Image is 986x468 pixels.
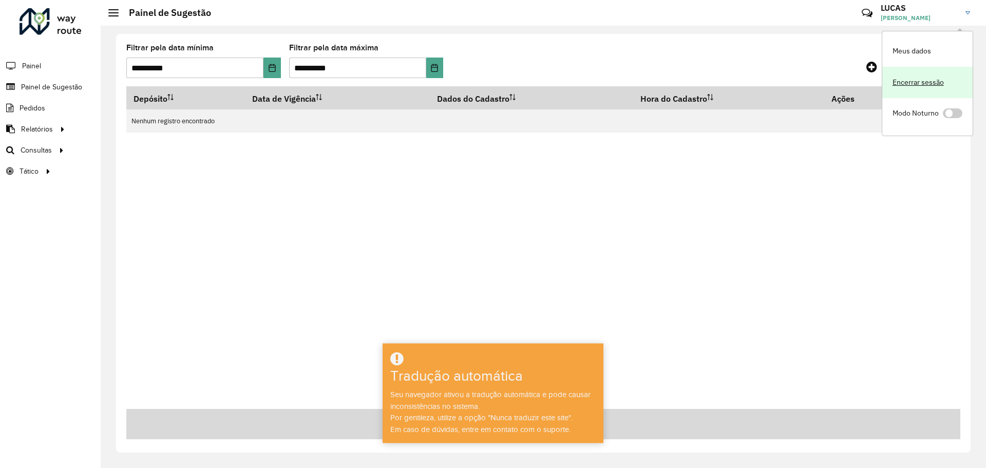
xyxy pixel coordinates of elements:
[893,108,939,118] font: Modo Noturno
[22,62,41,70] font: Painel
[21,83,82,91] font: Painel de Sugestão
[289,43,378,52] font: Filtrar pela data máxima
[20,167,39,175] font: Tático
[881,3,906,13] font: LUCAS
[390,425,571,434] font: Em caso de dúvidas, entre em contato com o suporte.
[252,93,316,104] font: Data de Vigência
[882,35,973,67] a: Meus dados
[831,93,855,104] font: Ações
[129,7,211,18] font: Painel de Sugestão
[640,93,707,104] font: Hora do Cadastro
[426,58,443,78] button: Escolha a data
[20,104,45,112] font: Pedidos
[881,14,931,22] font: [PERSON_NAME]
[893,46,931,55] font: Meus dados
[856,2,878,24] a: Contato Rápido
[126,43,214,52] font: Filtrar pela data mínima
[882,67,973,98] a: Encerrar sessão
[437,93,509,104] font: Dados do Cadastro
[390,368,523,384] font: Tradução automática
[390,414,573,422] font: Por gentileza, utilize a opção "Nunca traduzir este site".
[21,146,52,154] font: Consultas
[893,78,944,87] font: Encerrar sessão
[390,390,591,410] font: Seu navegador ativou a tradução automática e pode causar inconsistências no sistema.
[131,117,215,125] font: Nenhum registro encontrado
[134,93,167,104] font: Depósito
[263,58,280,78] button: Escolha a data
[21,125,53,133] font: Relatórios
